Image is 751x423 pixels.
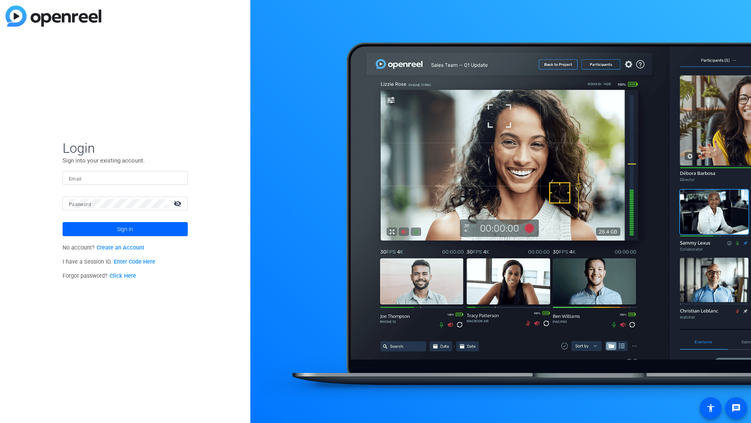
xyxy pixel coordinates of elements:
a: Enter Code Here [114,258,155,265]
mat-icon: visibility_off [169,198,188,209]
mat-icon: message [731,403,741,413]
span: Login [63,140,188,156]
span: I have a Session ID. [63,258,155,265]
img: blue-gradient.svg [5,5,101,27]
span: Sign in [117,219,133,239]
button: Sign in [63,222,188,236]
span: Forgot password? [63,273,136,279]
input: Enter Email Address [69,174,181,183]
a: Click Here [110,273,136,279]
mat-label: Email [69,176,82,182]
mat-label: Password [69,202,91,207]
span: No account? [63,244,144,251]
mat-icon: accessibility [706,403,715,413]
a: Create an Account [97,244,144,251]
p: Sign into your existing account. [63,156,188,165]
